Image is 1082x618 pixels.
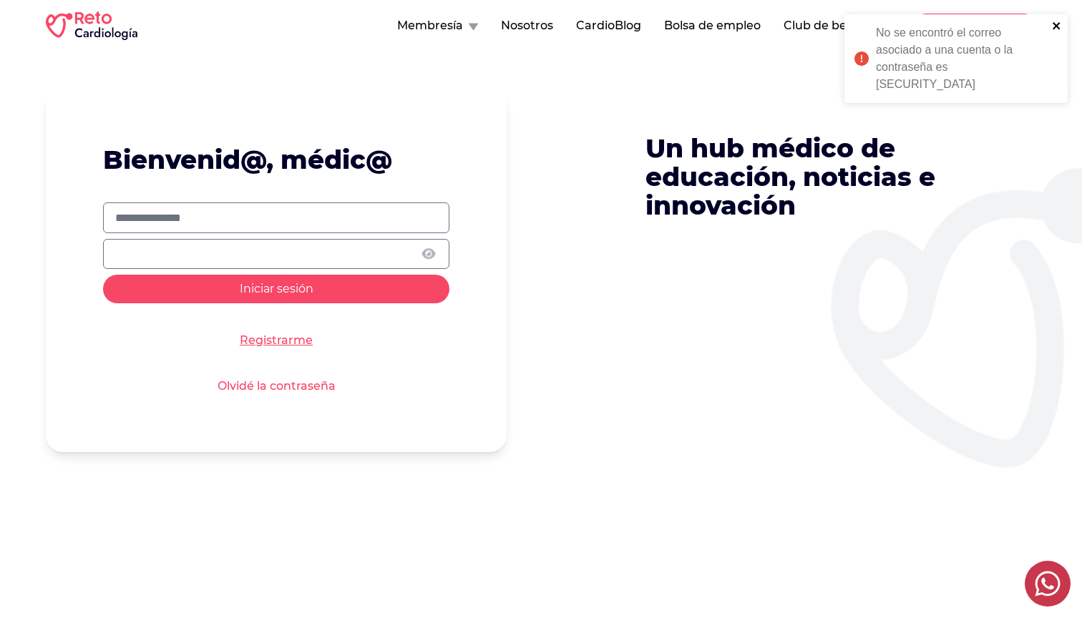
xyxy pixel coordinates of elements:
[664,17,761,34] button: Bolsa de empleo
[645,134,966,220] p: Un hub médico de educación, noticias e innovación
[218,378,336,395] a: Olvidé la contraseña
[240,332,313,349] a: Registrarme
[46,11,137,40] img: RETO Cardio Logo
[103,275,449,303] button: Iniciar sesión
[1052,20,1062,31] button: close
[397,17,478,34] button: Membresía
[501,17,553,34] button: Nosotros
[240,282,313,295] span: Iniciar sesión
[876,24,1048,93] div: No se encontró el correo asociado a una cuenta o la contraseña es [SECURITY_DATA]
[103,145,449,174] h1: Bienvenid@, médic@
[784,17,891,34] button: Club de beneficios
[576,17,641,34] button: CardioBlog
